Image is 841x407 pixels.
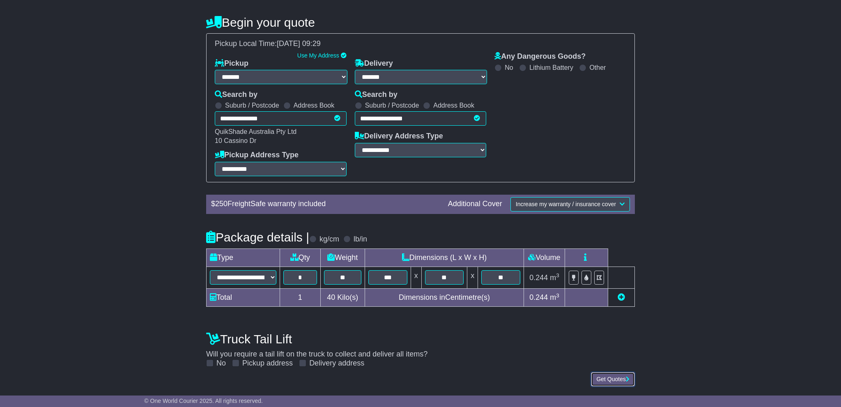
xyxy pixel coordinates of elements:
label: Suburb / Postcode [365,101,419,109]
button: Increase my warranty / insurance cover [510,197,630,212]
label: Pickup address [242,359,293,368]
label: Search by [355,90,398,99]
td: Kilo(s) [320,289,365,307]
label: kg/cm [319,235,339,244]
td: Volume [524,248,565,267]
label: Delivery Address Type [355,132,443,141]
label: Lithium Battery [529,64,573,71]
div: Additional Cover [444,200,506,209]
span: 10 Cassino Dr [215,137,256,144]
label: Address Book [433,101,474,109]
td: Dimensions (L x W x H) [365,248,524,267]
label: Address Book [294,101,335,109]
span: © One World Courier 2025. All rights reserved. [144,398,263,404]
label: Delivery [355,59,393,68]
div: Pickup Local Time: [211,39,630,48]
td: Weight [320,248,365,267]
label: lb/in [354,235,367,244]
td: 1 [280,289,320,307]
h4: Truck Tail Lift [206,332,635,346]
td: x [467,267,478,289]
h4: Begin your quote [206,16,635,29]
span: 40 [327,293,335,301]
label: No [505,64,513,71]
label: No [216,359,226,368]
td: Dimensions in Centimetre(s) [365,289,524,307]
span: 0.244 [529,274,548,282]
label: Suburb / Postcode [225,101,279,109]
a: Use My Address [297,52,339,59]
span: m [550,293,559,301]
td: Qty [280,248,320,267]
sup: 3 [556,272,559,278]
span: m [550,274,559,282]
span: QuikShade Australia Pty Ltd [215,128,296,135]
label: Pickup Address Type [215,151,299,160]
label: Other [589,64,606,71]
span: Increase my warranty / insurance cover [516,201,616,207]
label: Delivery address [309,359,364,368]
span: 0.244 [529,293,548,301]
button: Get Quotes [591,372,635,386]
span: 250 [215,200,227,208]
span: [DATE] 09:29 [277,39,321,48]
label: Search by [215,90,257,99]
label: Any Dangerous Goods? [494,52,586,61]
a: Add new item [618,293,625,301]
td: Type [207,248,280,267]
td: x [411,267,421,289]
h4: Package details | [206,230,309,244]
div: $ FreightSafe warranty included [207,200,444,209]
td: Total [207,289,280,307]
sup: 3 [556,292,559,299]
div: Will you require a tail lift on the truck to collect and deliver all items? [202,328,639,368]
label: Pickup [215,59,248,68]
